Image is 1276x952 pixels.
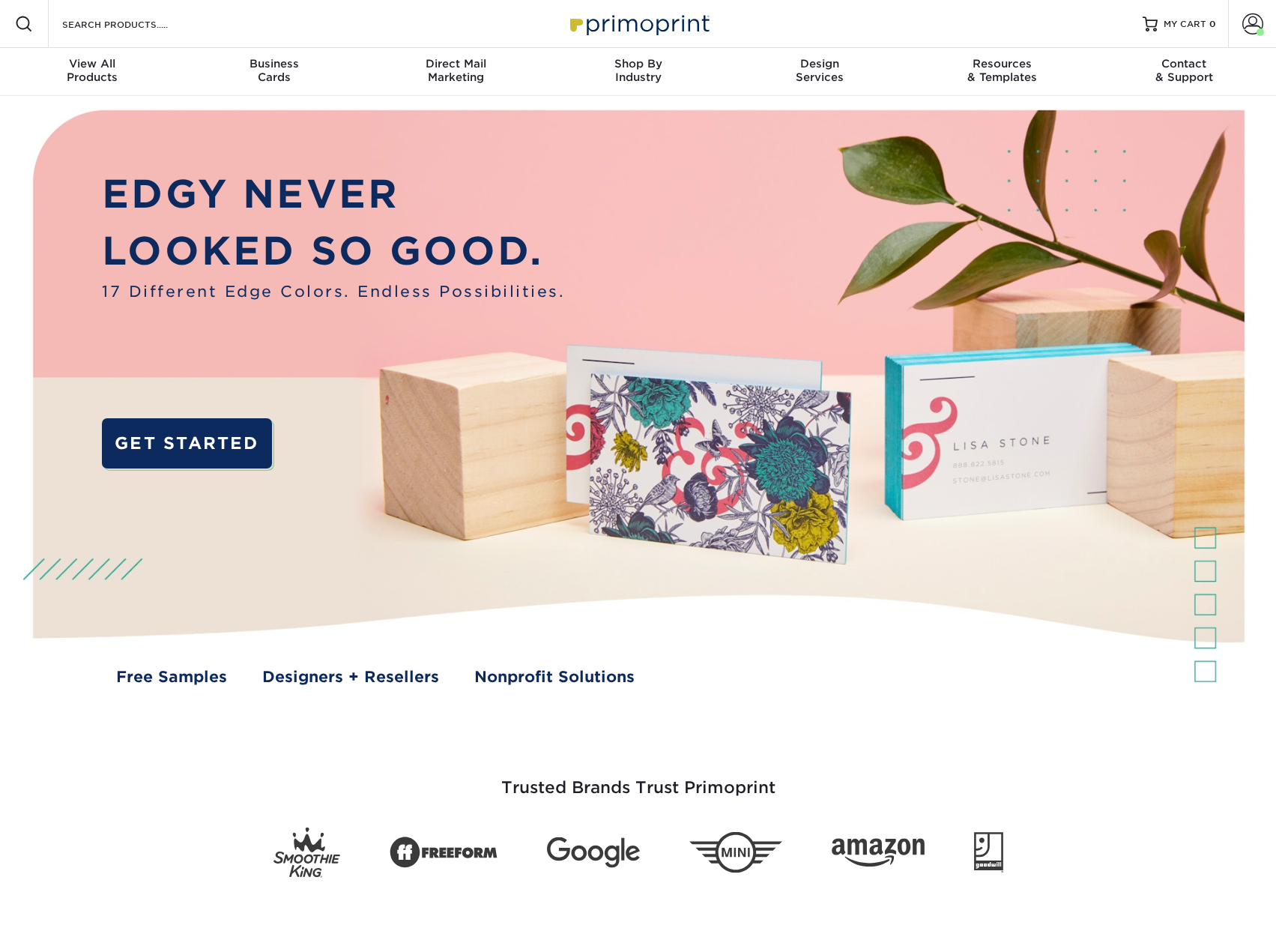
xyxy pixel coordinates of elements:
[911,48,1093,96] a: Resources& Templates
[116,666,227,689] a: Free Samples
[832,839,925,867] img: Amazon
[1093,57,1275,84] div: & Support
[102,223,565,280] p: LOOKED SO GOOD.
[102,166,565,223] p: EDGY NEVER
[102,280,565,304] span: 17 Different Edge Colors. Endless Possibilities.
[547,57,729,70] span: Shop By
[1164,18,1206,31] span: MY CART
[547,48,729,96] a: Shop ByIndustry
[911,57,1093,84] div: & Templates
[474,666,635,689] a: Nonprofit Solutions
[911,57,1093,70] span: Resources
[547,837,640,868] img: Google
[729,48,911,96] a: DesignServices
[200,742,1077,816] h3: Trusted Brands Trust Primoprint
[102,418,271,469] a: GET STARTED
[365,48,547,96] a: Direct MailMarketing
[365,57,547,70] span: Direct Mail
[1,57,184,70] span: View All
[689,832,782,873] img: Mini
[1093,57,1275,70] span: Contact
[563,7,713,40] img: Primoprint
[183,57,365,84] div: Cards
[365,57,547,84] div: Marketing
[183,48,365,96] a: BusinessCards
[729,57,911,70] span: Design
[273,828,340,878] img: Smoothie King
[974,832,1003,873] img: Goodwill
[61,15,207,33] input: SEARCH PRODUCTS.....
[729,57,911,84] div: Services
[1093,48,1275,96] a: Contact& Support
[183,57,365,70] span: Business
[262,666,439,689] a: Designers + Resellers
[1,48,184,96] a: View AllProducts
[547,57,729,84] div: Industry
[1,57,184,84] div: Products
[1209,19,1216,29] span: 0
[390,829,498,877] img: Freeform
